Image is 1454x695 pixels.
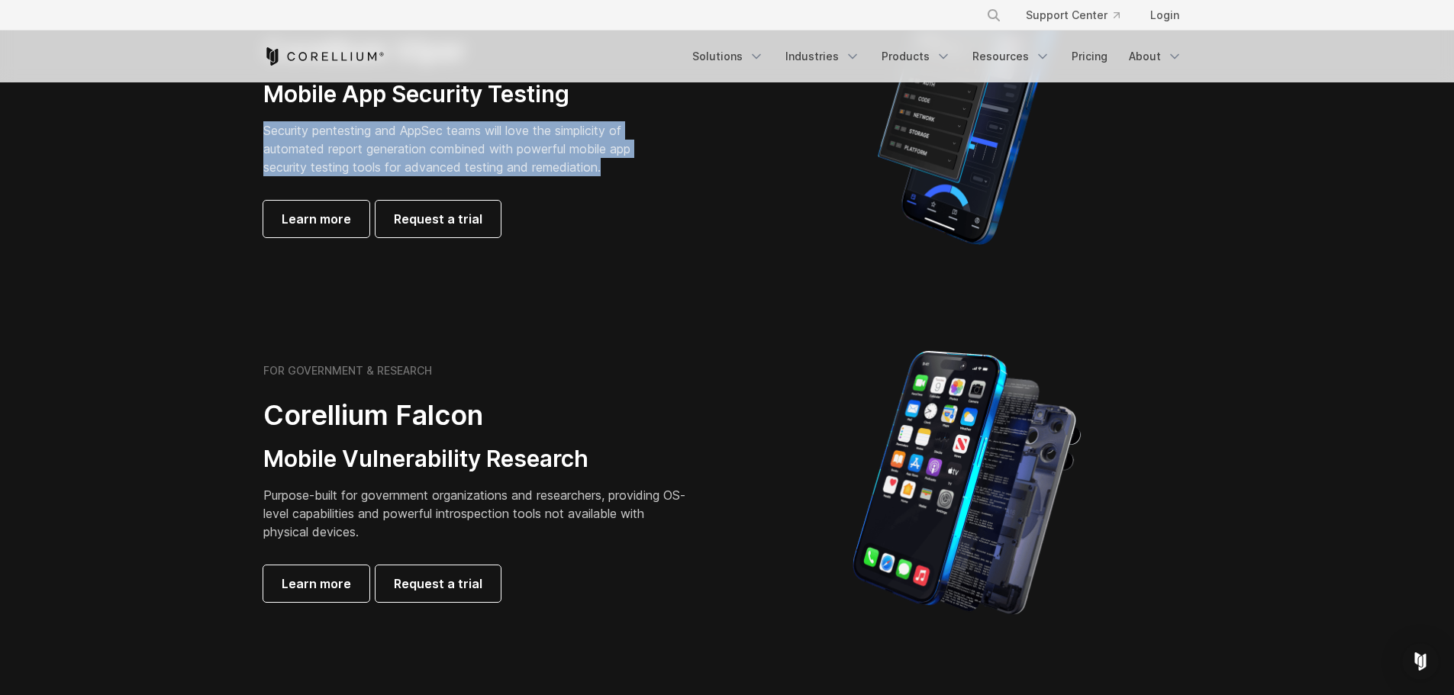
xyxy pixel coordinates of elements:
[1402,643,1439,680] div: Open Intercom Messenger
[376,565,501,602] a: Request a trial
[263,398,691,433] h2: Corellium Falcon
[963,43,1059,70] a: Resources
[263,47,385,66] a: Corellium Home
[683,43,1191,70] div: Navigation Menu
[980,2,1007,29] button: Search
[1120,43,1191,70] a: About
[263,565,369,602] a: Learn more
[263,445,691,474] h3: Mobile Vulnerability Research
[394,574,482,593] span: Request a trial
[263,364,432,378] h6: FOR GOVERNMENT & RESEARCH
[263,201,369,237] a: Learn more
[282,574,351,593] span: Learn more
[1062,43,1117,70] a: Pricing
[872,43,960,70] a: Products
[263,121,654,176] p: Security pentesting and AppSec teams will love the simplicity of automated report generation comb...
[263,486,691,541] p: Purpose-built for government organizations and researchers, providing OS-level capabilities and p...
[1014,2,1132,29] a: Support Center
[394,210,482,228] span: Request a trial
[968,2,1191,29] div: Navigation Menu
[263,80,654,109] h3: Mobile App Security Testing
[282,210,351,228] span: Learn more
[1138,2,1191,29] a: Login
[683,43,773,70] a: Solutions
[776,43,869,70] a: Industries
[852,349,1082,616] img: iPhone model separated into the mechanics used to build the physical device.
[376,201,501,237] a: Request a trial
